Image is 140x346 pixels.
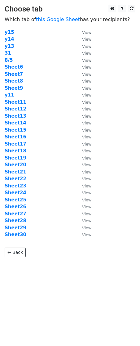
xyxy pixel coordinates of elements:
h3: Choose tab [5,5,135,14]
small: View [82,232,91,237]
a: Sheet26 [5,204,26,209]
a: View [76,141,91,147]
a: View [76,78,91,84]
a: View [76,71,91,77]
a: View [76,162,91,168]
a: y13 [5,43,14,49]
p: Which tab of has your recipients? [5,16,135,23]
small: View [82,142,91,146]
a: y11 [5,92,14,98]
a: View [76,127,91,133]
a: View [76,197,91,203]
small: View [82,51,91,56]
a: Sheet8 [5,78,23,84]
a: Sheet27 [5,211,26,217]
small: View [82,204,91,209]
small: View [82,30,91,35]
small: View [82,100,91,105]
a: Sheet19 [5,155,26,161]
a: Sheet14 [5,120,26,126]
a: Sheet11 [5,99,26,105]
a: View [76,43,91,49]
a: Sheet29 [5,225,26,231]
small: View [82,121,91,125]
a: View [76,50,91,56]
a: ← Back [5,248,26,257]
a: View [76,36,91,42]
a: View [76,99,91,105]
small: View [82,149,91,153]
small: View [82,37,91,42]
a: View [76,120,91,126]
a: View [76,232,91,237]
small: View [82,156,91,160]
strong: Sheet25 [5,197,26,203]
small: View [82,72,91,77]
small: View [82,191,91,195]
a: Sheet24 [5,190,26,195]
small: View [82,170,91,174]
small: View [82,107,91,111]
a: View [76,183,91,189]
small: View [82,226,91,230]
a: 8/5 [5,57,13,63]
a: Sheet15 [5,127,26,133]
small: View [82,65,91,70]
a: Sheet9 [5,85,23,91]
a: Sheet7 [5,71,23,77]
a: View [76,190,91,195]
small: View [82,218,91,223]
a: View [76,29,91,35]
small: View [82,212,91,216]
a: this Google Sheet [36,16,80,22]
a: View [76,57,91,63]
small: View [82,79,91,83]
a: Sheet20 [5,162,26,168]
a: Sheet12 [5,106,26,112]
small: View [82,93,91,97]
a: Sheet30 [5,232,26,237]
a: View [76,113,91,119]
small: View [82,184,91,188]
a: 31 [5,50,11,56]
strong: Sheet28 [5,218,26,223]
a: Sheet17 [5,141,26,147]
small: View [82,44,91,49]
a: Sheet16 [5,134,26,140]
a: Sheet18 [5,148,26,154]
a: View [76,92,91,98]
a: View [76,225,91,231]
a: Sheet22 [5,176,26,182]
a: y15 [5,29,14,35]
a: View [76,106,91,112]
small: View [82,135,91,139]
a: Sheet6 [5,64,23,70]
a: View [76,176,91,182]
a: Sheet13 [5,113,26,119]
small: View [82,114,91,119]
a: y14 [5,36,14,42]
a: Sheet23 [5,183,26,189]
small: View [82,177,91,181]
a: Sheet21 [5,169,26,175]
